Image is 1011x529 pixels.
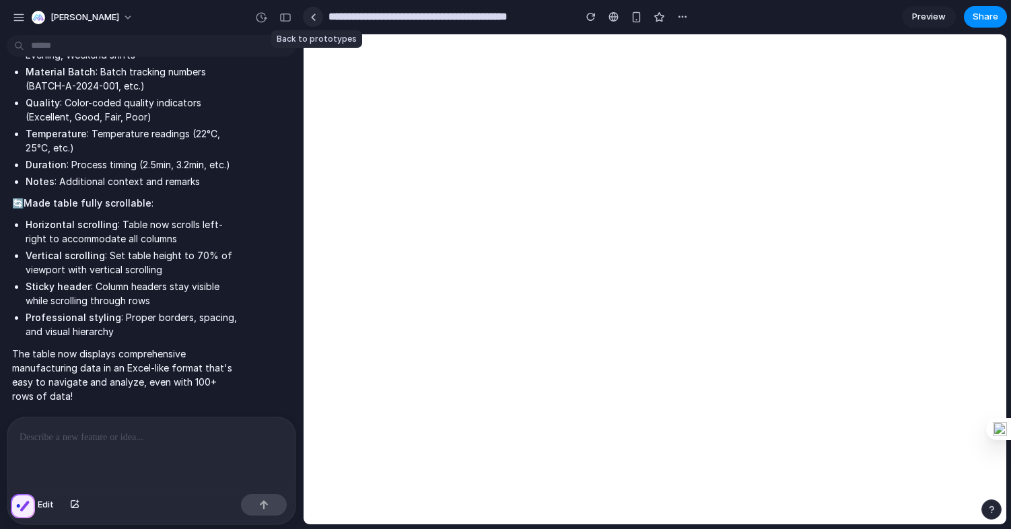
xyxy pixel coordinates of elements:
strong: Vertical scrolling [26,250,105,261]
li: : Temperature readings (22°C, 25°C, etc.) [26,127,237,155]
span: Share [973,10,998,24]
button: [PERSON_NAME] [26,7,140,28]
strong: Made table fully scrollable [24,197,151,209]
li: : Table now scrolls left-right to accommodate all columns [26,217,237,246]
li: : Proper borders, spacing, and visual hierarchy [26,310,237,339]
button: Edit [16,494,61,516]
span: Preview [912,10,946,24]
li: : Column headers stay visible while scrolling through rows [26,279,237,308]
li: : Process timing (2.5min, 3.2min, etc.) [26,157,237,172]
span: [PERSON_NAME] [50,11,119,24]
strong: Material Batch [26,66,96,77]
strong: Notes [26,176,55,187]
button: Share [964,6,1007,28]
p: The table now displays comprehensive manufacturing data in an Excel-like format that's easy to na... [12,347,237,403]
strong: Professional styling [26,312,121,323]
li: : Additional context and remarks [26,174,237,188]
strong: Temperature [26,128,87,139]
div: Back to prototypes [271,30,362,48]
span: Edit [38,498,54,512]
a: Preview [902,6,956,28]
strong: Duration [26,159,67,170]
li: : Color-coded quality indicators (Excellent, Good, Fair, Poor) [26,96,237,124]
strong: Sticky header [26,281,91,292]
p: 🔄 : [12,196,237,210]
li: : Set table height to 70% of viewport with vertical scrolling [26,248,237,277]
li: : Batch tracking numbers (BATCH-A-2024-001, etc.) [26,65,237,93]
strong: Quality [26,97,60,108]
strong: Horizontal scrolling [26,219,118,230]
